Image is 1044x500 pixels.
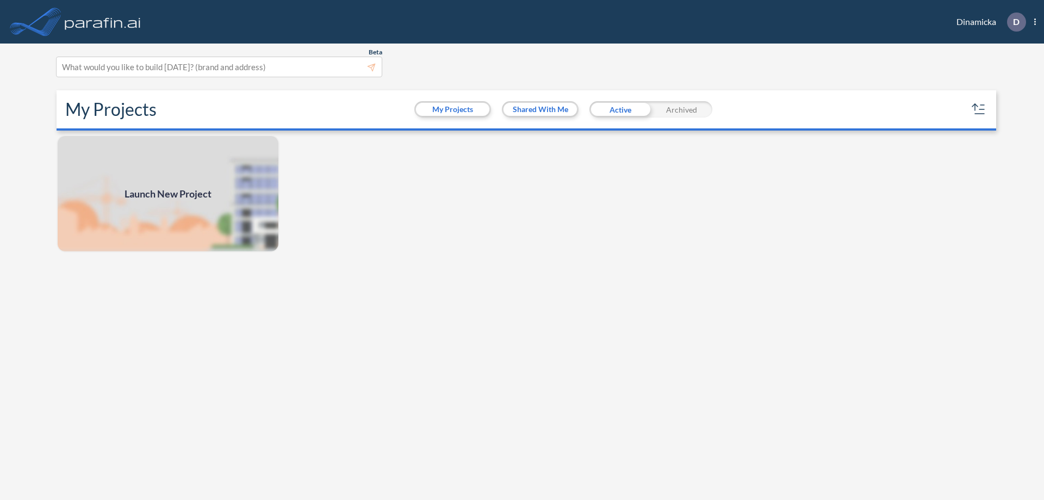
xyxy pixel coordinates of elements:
[504,103,577,116] button: Shared With Me
[125,187,212,201] span: Launch New Project
[589,101,651,118] div: Active
[416,103,489,116] button: My Projects
[63,11,143,33] img: logo
[369,48,382,57] span: Beta
[970,101,987,118] button: sort
[57,135,279,252] img: add
[57,135,279,252] a: Launch New Project
[65,99,157,120] h2: My Projects
[651,101,712,118] div: Archived
[940,13,1036,32] div: Dinamicka
[1013,17,1020,27] p: D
